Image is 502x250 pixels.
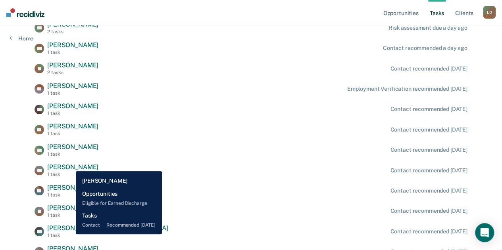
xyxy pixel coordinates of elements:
[383,45,467,52] div: Contact recommended a day ago
[47,29,98,34] div: 2 tasks
[347,86,467,92] div: Employment Verification recommended [DATE]
[390,167,467,174] div: Contact recommended [DATE]
[47,50,98,55] div: 1 task
[390,208,467,214] div: Contact recommended [DATE]
[47,151,98,157] div: 1 task
[47,204,98,212] span: [PERSON_NAME]
[47,131,98,136] div: 1 task
[47,192,98,198] div: 1 task
[47,102,98,110] span: [PERSON_NAME]
[390,147,467,153] div: Contact recommended [DATE]
[47,224,168,232] span: [PERSON_NAME][DEMOGRAPHIC_DATA]
[47,90,98,96] div: 1 task
[47,111,98,116] div: 1 task
[47,41,98,49] span: [PERSON_NAME]
[6,8,44,17] img: Recidiviz
[389,25,467,31] div: Risk assessment due a day ago
[47,233,168,238] div: 1 task
[47,61,98,69] span: [PERSON_NAME]
[47,212,98,218] div: 1 task
[10,35,33,42] a: Home
[47,143,98,151] span: [PERSON_NAME]
[483,6,496,19] button: LD
[390,65,467,72] div: Contact recommended [DATE]
[47,163,98,171] span: [PERSON_NAME]
[47,82,98,90] span: [PERSON_NAME]
[390,228,467,235] div: Contact recommended [DATE]
[390,187,467,194] div: Contact recommended [DATE]
[47,184,98,191] span: [PERSON_NAME]
[475,223,494,242] div: Open Intercom Messenger
[47,172,98,177] div: 1 task
[390,106,467,113] div: Contact recommended [DATE]
[47,122,98,130] span: [PERSON_NAME]
[483,6,496,19] div: L D
[47,70,98,75] div: 2 tasks
[390,126,467,133] div: Contact recommended [DATE]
